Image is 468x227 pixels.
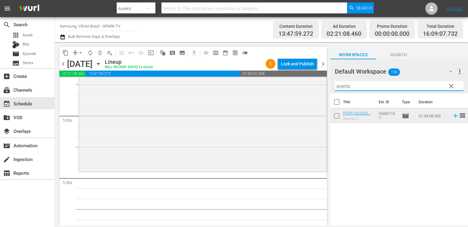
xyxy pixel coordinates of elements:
span: Channels [3,86,10,94]
span: Search [3,21,10,28]
span: Search [356,2,372,13]
div: Content Duration [278,22,313,31]
td: 01:43:08.933 [416,108,450,123]
span: content_copy [62,50,69,56]
span: Episode [23,51,36,57]
span: Bulk Remove Gaps & Overlaps [67,34,120,39]
span: 13:47:59.272 [278,31,313,38]
th: Duration [415,93,452,111]
span: Search [376,51,422,59]
button: clear [446,81,456,91]
div: Ad Duration [327,22,361,31]
span: preview_outlined [232,50,238,56]
span: Asset [12,31,19,39]
span: pageview_outlined [169,50,175,56]
span: Update Metadata from Key Asset [146,48,156,58]
span: toggle_off [242,50,248,56]
span: Remove Gaps & Overlaps [70,48,85,58]
span: 07:50:52.268 [239,71,327,77]
span: Copy Lineup [61,48,70,58]
span: chevron_left [59,60,67,68]
span: 1 [266,61,275,66]
div: Lineup [105,59,153,65]
th: Title [343,93,375,111]
span: 02:21:08.460 [327,31,361,38]
div: WILL DELIVER: [DATE] 1a (local) [105,65,153,69]
span: Schedule [3,100,10,108]
span: 00:00:00.000 [375,31,409,38]
button: more_vert [456,64,463,79]
span: Loop Content [85,48,95,58]
span: input [148,50,154,56]
button: Search [347,2,374,13]
span: calendar_view_week_outlined [213,50,219,56]
td: CAN51137 [376,108,399,123]
span: Ingestion [3,156,10,163]
div: Promo Duration [375,22,409,31]
span: reorder [459,112,466,119]
span: autorenew_outlined [87,50,93,56]
div: Lock and Publish [281,58,314,69]
span: Reports [3,170,10,177]
span: auto_awesome_motion_outlined [160,50,166,56]
span: clear [448,82,455,90]
th: Ext. ID [375,93,398,111]
span: arrow_drop_down [77,50,83,56]
div: Aromas E Sensibilidade [343,117,374,121]
div: [DATE] [67,59,93,69]
span: VOD [3,114,10,121]
svg: Add to Schedule [452,112,459,119]
span: Create [3,73,10,80]
span: compress [72,50,78,56]
button: Lock and Publish [278,58,317,69]
a: Sign Out [446,6,462,11]
span: Select an event to delete [95,48,105,58]
span: Episode [12,50,19,57]
th: Type [398,93,415,111]
span: 158 [388,66,400,79]
img: ans4CAIJ8jUAAAAAAAAAAAAAAAAAAAAAAAAgQb4GAAAAAAAAAAAAAAAAAAAAAAAAJMjXAAAAAAAAAAAAAAAAAAAAAAAAgAT5G... [15,2,44,16]
span: menu [4,5,11,12]
span: date_range_outlined [222,50,229,56]
span: Asset [23,32,33,38]
span: Overlays [3,128,10,135]
span: Clear Lineup [105,48,115,58]
div: Bits [12,41,19,48]
span: Bits [23,41,29,47]
span: 02:21:08.460 [59,71,86,77]
span: Customize Events [115,47,126,59]
div: Default Workspace [335,63,458,80]
a: PORTUGUESE_NEW_ScentsAndSensibility [343,111,372,125]
span: Workspaces [330,51,376,59]
span: more_vert [456,68,463,75]
span: Series [23,60,34,66]
span: 13:47:59.272 [86,71,239,77]
span: 16:09:07.732 [423,31,458,38]
span: Series [12,60,19,67]
span: subtitles_outlined [179,50,185,56]
span: playlist_remove_outlined [107,50,113,56]
div: Total Duration [423,22,458,31]
span: chevron_right [319,60,327,68]
span: Automation [3,142,10,149]
span: Episode [402,112,409,119]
